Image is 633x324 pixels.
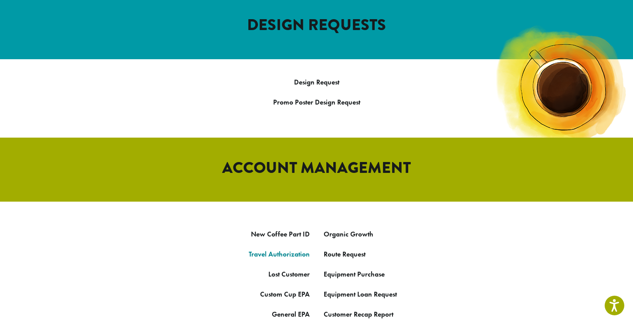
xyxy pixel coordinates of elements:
[273,98,360,107] a: Promo Poster Design Request
[272,310,310,319] a: General EPA
[379,270,385,279] a: se
[68,16,565,34] h2: DESIGN REQUESTS
[324,310,393,319] a: Customer Recap Report
[268,270,310,279] a: Lost Customer
[324,250,366,259] a: Route Request
[251,229,310,239] a: New Coffee Part ID
[260,290,310,299] a: Custom Cup EPA
[324,270,379,279] a: Equipment Purcha
[324,290,397,299] a: Equipment Loan Request
[68,159,565,177] h2: ACCOUNT MANAGEMENT
[324,229,373,239] a: Organic Growth
[294,78,339,87] a: Design Request
[249,250,310,259] a: Travel Authorization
